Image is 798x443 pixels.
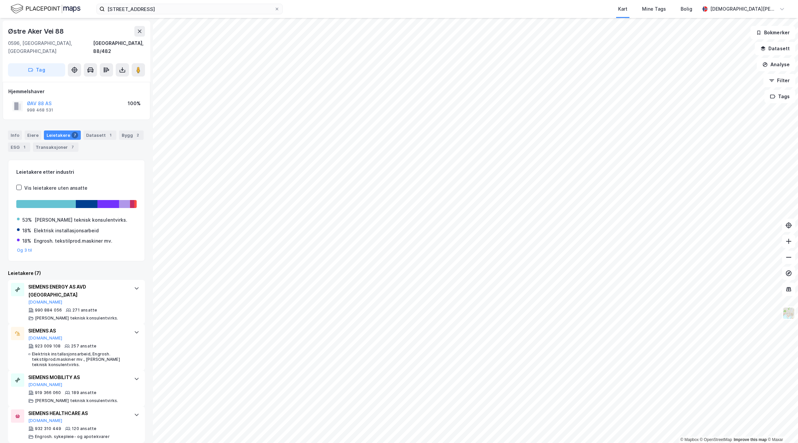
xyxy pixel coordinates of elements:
[35,426,61,431] div: 932 310 449
[72,426,96,431] div: 120 ansatte
[710,5,777,13] div: [DEMOGRAPHIC_DATA][PERSON_NAME]
[16,168,137,176] div: Leietakere etter industri
[28,300,63,305] button: [DOMAIN_NAME]
[71,390,96,395] div: 189 ansatte
[28,373,127,381] div: SIEMENS MOBILITY AS
[700,437,732,442] a: OpenStreetMap
[8,88,145,96] div: Hjemmelshaver
[44,130,81,140] div: Leietakere
[763,74,795,87] button: Filter
[618,5,627,13] div: Kart
[28,418,63,423] button: [DOMAIN_NAME]
[33,142,78,152] div: Transaksjoner
[28,382,63,387] button: [DOMAIN_NAME]
[72,308,97,313] div: 271 ansatte
[25,130,41,140] div: Eiere
[32,351,127,367] div: Elektrisk installasjonsarbeid, Engrosh. tekstilprod.maskiner mv., [PERSON_NAME] teknisk konsulent...
[17,248,32,253] button: Og 3 til
[22,237,31,245] div: 18%
[34,227,99,235] div: Elektrisk installasjonsarbeid
[35,216,127,224] div: [PERSON_NAME] teknisk konsulentvirks.
[35,316,118,321] div: [PERSON_NAME] teknisk konsulentvirks.
[128,100,141,108] div: 100%
[8,39,93,55] div: 0596, [GEOGRAPHIC_DATA], [GEOGRAPHIC_DATA]
[34,237,112,245] div: Engrosh. tekstilprod.maskiner mv.
[8,63,65,77] button: Tag
[22,216,32,224] div: 53%
[35,308,62,313] div: 990 884 056
[21,144,28,150] div: 1
[8,26,65,37] div: Østre Aker Vei 88
[28,283,127,299] div: SIEMENS ENERGY AS AVD [GEOGRAPHIC_DATA]
[755,42,795,55] button: Datasett
[681,5,692,13] div: Bolig
[642,5,666,13] div: Mine Tags
[35,398,118,403] div: [PERSON_NAME] teknisk konsulentvirks.
[782,307,795,320] img: Z
[83,130,116,140] div: Datasett
[11,3,80,15] img: logo.f888ab2527a4732fd821a326f86c7f29.svg
[28,409,127,417] div: SIEMENS HEALTHCARE AS
[27,108,53,113] div: 998 468 531
[28,335,63,341] button: [DOMAIN_NAME]
[134,132,141,138] div: 2
[35,390,61,395] div: 919 366 060
[107,132,114,138] div: 1
[35,434,110,439] div: Engrosh. sykepleie- og apotekvarer
[22,227,31,235] div: 18%
[8,142,30,152] div: ESG
[71,132,78,138] div: 7
[8,269,145,277] div: Leietakere (7)
[765,411,798,443] iframe: Chat Widget
[734,437,767,442] a: Improve this map
[757,58,795,71] button: Analyse
[71,343,96,349] div: 257 ansatte
[750,26,795,39] button: Bokmerker
[8,130,22,140] div: Info
[24,184,87,192] div: Vis leietakere uten ansatte
[105,4,274,14] input: Søk på adresse, matrikkel, gårdeiere, leietakere eller personer
[680,437,699,442] a: Mapbox
[93,39,145,55] div: [GEOGRAPHIC_DATA], 88/482
[119,130,144,140] div: Bygg
[764,90,795,103] button: Tags
[28,327,127,335] div: SIEMENS AS
[69,144,76,150] div: 7
[35,343,61,349] div: 923 009 108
